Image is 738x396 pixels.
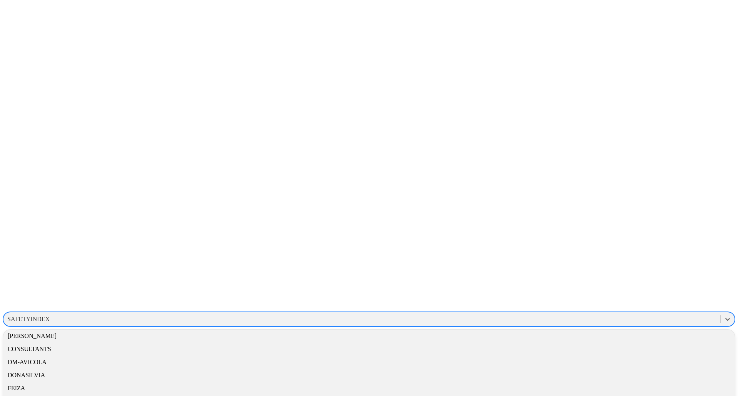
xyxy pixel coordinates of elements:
[3,356,735,369] div: DM-AVICOLA
[3,382,735,395] div: FEIZA
[3,330,735,343] div: [PERSON_NAME]
[7,316,50,323] div: SAFETYINDEX
[3,369,735,382] div: DONASILVIA
[3,343,735,356] div: CONSULTANTS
